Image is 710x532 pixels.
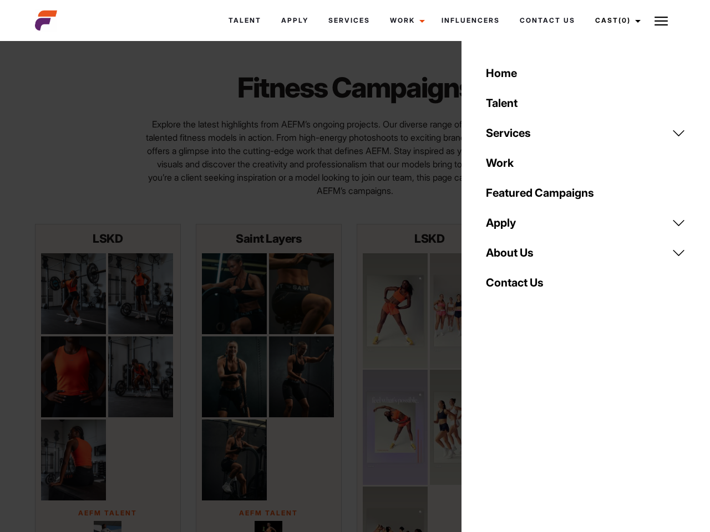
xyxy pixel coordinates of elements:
img: Burger icon [655,14,668,28]
a: Apply [479,208,692,238]
p: Explore the latest highlights from AEFM’s ongoing projects. Our diverse range of campaigns featur... [144,117,566,197]
img: cropped-aefm-brand-fav-22-square.png [35,9,57,32]
a: Contact Us [479,268,692,298]
a: Featured Campaigns [479,178,692,208]
a: Apply [271,6,318,35]
p: Saint Layers [202,230,335,248]
a: Services [479,118,692,148]
a: Contact Us [510,6,585,35]
a: Work [380,6,432,35]
a: Cast(0) [585,6,647,35]
p: AEFM Talent [41,508,174,518]
a: Talent [479,88,692,118]
a: Influencers [432,6,510,35]
p: LSKD [41,230,174,248]
a: Work [479,148,692,178]
p: LSKD [363,230,496,248]
a: Services [318,6,380,35]
a: Home [479,58,692,88]
a: Talent [219,6,271,35]
a: About Us [479,238,692,268]
span: (0) [618,16,631,24]
p: AEFM Talent [202,508,335,518]
h1: Fitness Campaigns [199,71,512,104]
